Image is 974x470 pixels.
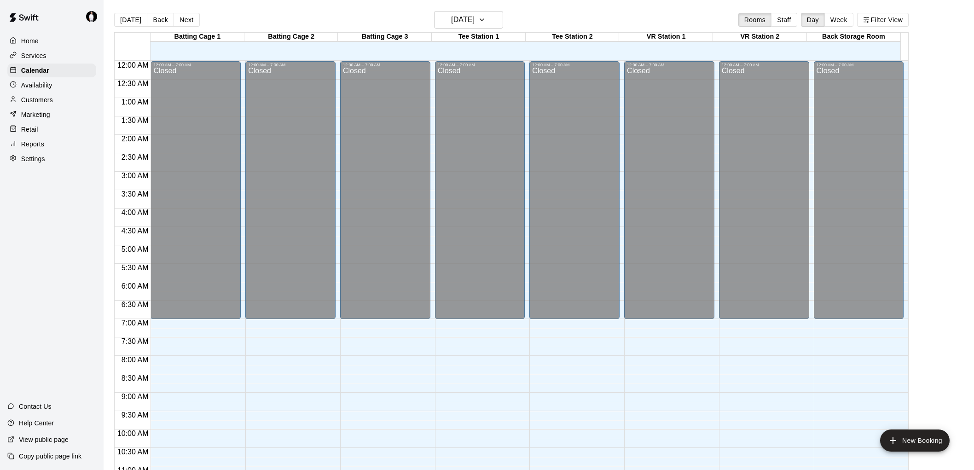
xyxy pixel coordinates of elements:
[526,33,620,41] div: Tee Station 2
[7,78,96,92] a: Availability
[343,63,428,67] div: 12:00 AM – 7:00 AM
[21,66,49,75] p: Calendar
[119,135,151,143] span: 2:00 AM
[817,67,901,322] div: Closed
[119,301,151,308] span: 6:30 AM
[84,7,104,26] div: Travis Hamilton
[807,33,901,41] div: Back Storage Room
[627,67,712,322] div: Closed
[801,13,825,27] button: Day
[340,61,430,319] div: 12:00 AM – 7:00 AM: Closed
[151,61,241,319] div: 12:00 AM – 7:00 AM: Closed
[21,139,44,149] p: Reports
[174,13,199,27] button: Next
[434,11,503,29] button: [DATE]
[119,190,151,198] span: 3:30 AM
[529,61,620,319] div: 12:00 AM – 7:00 AM: Closed
[438,63,522,67] div: 12:00 AM – 7:00 AM
[151,33,244,41] div: Batting Cage 1
[824,13,853,27] button: Week
[719,61,809,319] div: 12:00 AM – 7:00 AM: Closed
[245,61,336,319] div: 12:00 AM – 7:00 AM: Closed
[713,33,807,41] div: VR Station 2
[532,63,617,67] div: 12:00 AM – 7:00 AM
[248,63,333,67] div: 12:00 AM – 7:00 AM
[7,152,96,166] a: Settings
[115,80,151,87] span: 12:30 AM
[119,337,151,345] span: 7:30 AM
[7,122,96,136] a: Retail
[21,95,53,104] p: Customers
[814,61,904,319] div: 12:00 AM – 7:00 AM: Closed
[722,67,806,322] div: Closed
[19,452,81,461] p: Copy public page link
[153,67,238,322] div: Closed
[119,172,151,180] span: 3:00 AM
[21,81,52,90] p: Availability
[248,67,333,322] div: Closed
[21,110,50,119] p: Marketing
[7,108,96,122] a: Marketing
[21,36,39,46] p: Home
[7,137,96,151] a: Reports
[7,64,96,77] a: Calendar
[119,356,151,364] span: 8:00 AM
[438,67,522,322] div: Closed
[119,98,151,106] span: 1:00 AM
[115,429,151,437] span: 10:00 AM
[532,67,617,322] div: Closed
[7,34,96,48] a: Home
[147,13,174,27] button: Back
[244,33,338,41] div: Batting Cage 2
[19,435,69,444] p: View public page
[119,264,151,272] span: 5:30 AM
[619,33,713,41] div: VR Station 1
[119,319,151,327] span: 7:00 AM
[338,33,432,41] div: Batting Cage 3
[119,411,151,419] span: 9:30 AM
[114,13,147,27] button: [DATE]
[624,61,714,319] div: 12:00 AM – 7:00 AM: Closed
[119,245,151,253] span: 5:00 AM
[21,154,45,163] p: Settings
[19,402,52,411] p: Contact Us
[857,13,909,27] button: Filter View
[86,11,97,22] img: Travis Hamilton
[21,125,38,134] p: Retail
[119,116,151,124] span: 1:30 AM
[343,67,428,322] div: Closed
[7,49,96,63] a: Services
[722,63,806,67] div: 12:00 AM – 7:00 AM
[627,63,712,67] div: 12:00 AM – 7:00 AM
[817,63,901,67] div: 12:00 AM – 7:00 AM
[119,393,151,400] span: 9:00 AM
[432,33,526,41] div: Tee Station 1
[119,282,151,290] span: 6:00 AM
[19,418,54,428] p: Help Center
[451,13,475,26] h6: [DATE]
[21,51,46,60] p: Services
[771,13,797,27] button: Staff
[115,448,151,456] span: 10:30 AM
[7,93,96,107] a: Customers
[115,61,151,69] span: 12:00 AM
[119,209,151,216] span: 4:00 AM
[435,61,525,319] div: 12:00 AM – 7:00 AM: Closed
[119,227,151,235] span: 4:30 AM
[119,153,151,161] span: 2:30 AM
[119,374,151,382] span: 8:30 AM
[880,429,950,452] button: add
[153,63,238,67] div: 12:00 AM – 7:00 AM
[738,13,771,27] button: Rooms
